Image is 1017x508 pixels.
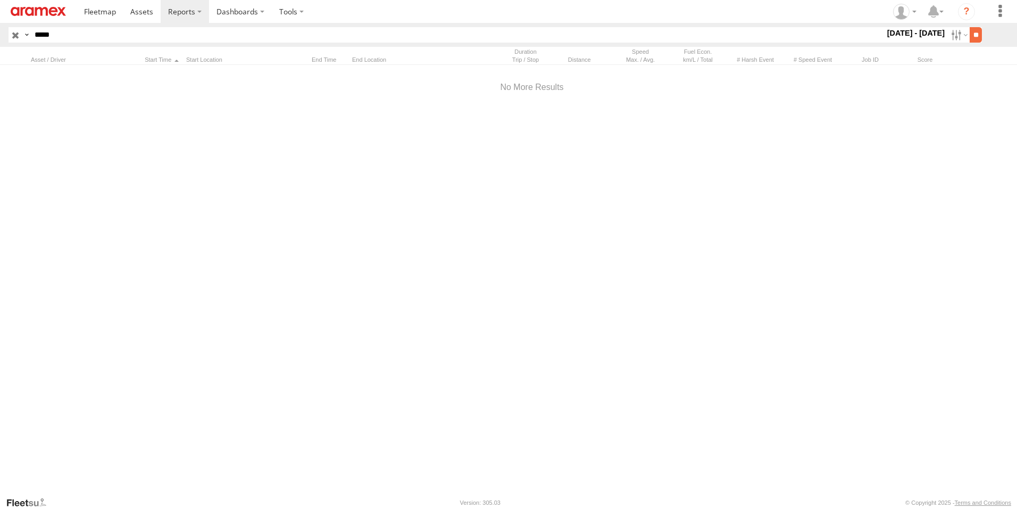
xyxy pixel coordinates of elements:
[307,56,348,63] div: Click to Sort
[556,56,610,63] div: Click to Sort
[901,56,949,63] div: Score
[6,497,55,508] a: Visit our Website
[958,3,975,20] i: ?
[905,499,1011,506] div: © Copyright 2025 -
[947,27,970,43] label: Search Filter Options
[885,27,947,39] label: [DATE] - [DATE]
[844,56,897,63] div: Job ID
[11,7,66,16] img: aramex-logo.svg
[889,4,920,20] div: Emad Mabrouk
[31,56,137,63] div: Click to Sort
[22,27,31,43] label: Search Query
[141,56,182,63] div: Click to Sort
[460,499,501,506] div: Version: 305.03
[955,499,1011,506] a: Terms and Conditions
